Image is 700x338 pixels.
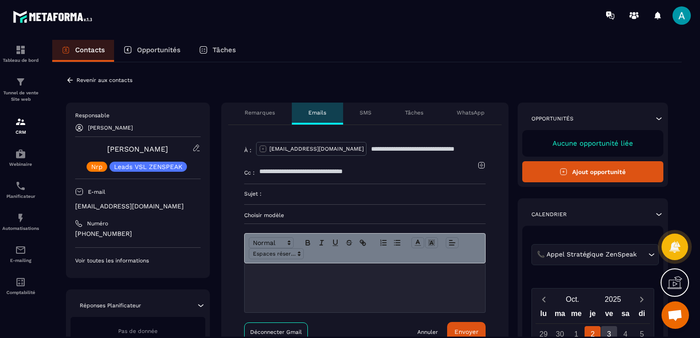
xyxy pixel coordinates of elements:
[87,220,108,227] p: Numéro
[244,190,262,197] p: Sujet :
[75,112,201,119] p: Responsable
[536,293,552,305] button: Previous month
[15,76,26,87] img: formation
[75,202,201,211] p: [EMAIL_ADDRESS][DOMAIN_NAME]
[405,109,423,116] p: Tâches
[213,46,236,54] p: Tâches
[75,257,201,264] p: Voir toutes les informations
[114,40,190,62] a: Opportunités
[75,230,132,237] ringoverc2c-number-84e06f14122c: [PHONE_NUMBER]
[137,46,180,54] p: Opportunités
[531,244,659,265] div: Search for option
[190,40,245,62] a: Tâches
[77,77,132,83] p: Revenir aux contacts
[15,148,26,159] img: automations
[531,139,655,147] p: Aucune opportunité liée
[245,109,275,116] p: Remarques
[634,307,650,323] div: di
[2,109,39,142] a: formationformationCRM
[2,70,39,109] a: formationformationTunnel de vente Site web
[633,293,650,305] button: Next month
[15,213,26,224] img: automations
[617,307,634,323] div: sa
[2,206,39,238] a: automationsautomationsAutomatisations
[585,307,601,323] div: je
[457,109,485,116] p: WhatsApp
[15,277,26,288] img: accountant
[2,258,39,263] p: E-mailing
[360,109,372,116] p: SMS
[2,226,39,231] p: Automatisations
[2,270,39,302] a: accountantaccountantComptabilité
[244,147,252,154] p: À :
[662,301,689,329] div: Ouvrir le chat
[593,291,633,307] button: Open years overlay
[118,328,158,334] span: Pas de donnée
[2,238,39,270] a: emailemailE-mailing
[91,164,103,170] p: Nrp
[75,230,132,237] ringoverc2c-84e06f14122c: Call with Ringover
[2,38,39,70] a: formationformationTableau de bord
[88,125,133,131] p: [PERSON_NAME]
[639,250,646,260] input: Search for option
[2,290,39,295] p: Comptabilité
[552,307,568,323] div: ma
[15,245,26,256] img: email
[13,8,95,25] img: logo
[107,145,168,153] a: [PERSON_NAME]
[114,164,182,170] p: Leads VSL ZENSPEAK
[568,307,585,323] div: me
[15,116,26,127] img: formation
[269,145,364,153] p: [EMAIL_ADDRESS][DOMAIN_NAME]
[52,40,114,62] a: Contacts
[2,194,39,199] p: Planificateur
[2,130,39,135] p: CRM
[2,174,39,206] a: schedulerschedulerPlanificateur
[15,180,26,191] img: scheduler
[2,162,39,167] p: Webinaire
[15,44,26,55] img: formation
[535,250,639,260] span: 📞 Appel Stratégique ZenSpeak
[2,90,39,103] p: Tunnel de vente Site web
[308,109,326,116] p: Emails
[80,302,141,309] p: Réponses Planificateur
[601,307,618,323] div: ve
[244,169,255,176] p: Cc :
[417,328,438,336] a: Annuler
[552,291,593,307] button: Open months overlay
[531,211,567,218] p: Calendrier
[88,188,105,196] p: E-mail
[531,115,574,122] p: Opportunités
[522,161,664,182] button: Ajout opportunité
[2,58,39,63] p: Tableau de bord
[244,212,486,219] p: Choisir modèle
[75,46,105,54] p: Contacts
[2,142,39,174] a: automationsautomationsWebinaire
[536,307,552,323] div: lu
